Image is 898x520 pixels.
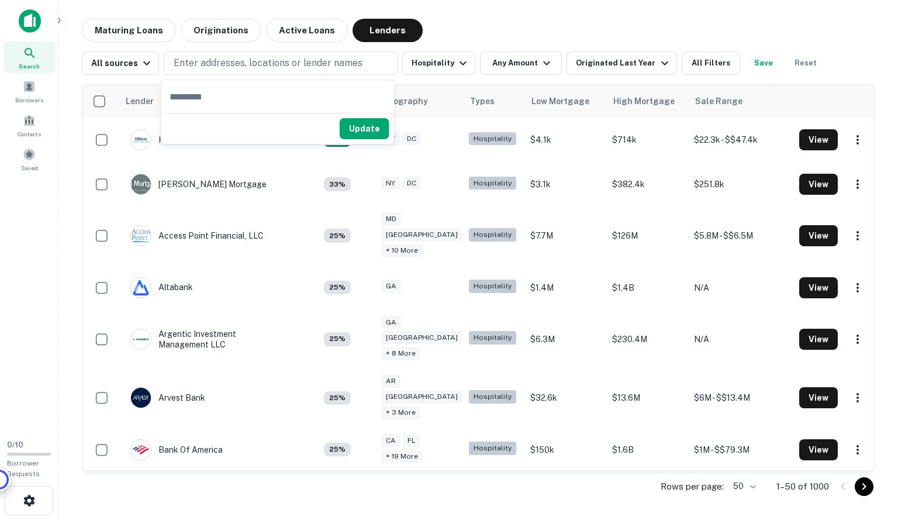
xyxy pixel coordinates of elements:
[524,206,606,266] td: $7.7M
[606,162,688,206] td: $382.4k
[799,387,838,408] button: View
[799,277,838,298] button: View
[15,95,43,105] span: Borrowers
[799,329,838,350] button: View
[131,130,151,150] img: picture
[402,51,475,75] button: Hospitality
[799,129,838,150] button: View
[324,443,351,457] div: Capitalize uses an advanced AI algorithm to match your search with the best lender. The match sco...
[91,56,154,70] div: All sources
[119,85,299,118] th: Lender
[181,19,261,42] button: Originations
[606,118,688,162] td: $714k
[19,61,40,71] span: Search
[403,434,420,447] div: FL
[4,109,55,141] a: Contacts
[4,75,55,107] a: Borrowers
[381,347,420,360] div: + 8 more
[469,331,516,345] div: Hospitality
[469,177,516,190] div: Hospitality
[130,129,245,150] div: Hilton Grand Vacations
[131,174,151,194] img: picture
[164,51,398,75] button: Enter addresses, locations or lender names
[469,228,516,242] div: Hospitality
[131,226,151,246] img: picture
[606,266,688,310] td: $1.4B
[82,51,159,75] button: All sources
[18,129,41,139] span: Contacts
[688,369,793,428] td: $6M - $$13.4M
[688,310,793,369] td: N/A
[130,277,193,298] div: Altabank
[381,177,400,190] div: NY
[266,19,348,42] button: Active Loans
[688,428,793,472] td: $1M - $$79.3M
[469,280,516,293] div: Hospitality
[126,94,154,108] div: Lender
[382,94,428,108] div: Geography
[381,228,462,242] div: [GEOGRAPHIC_DATA]
[381,316,401,329] div: GA
[682,51,740,75] button: All Filters
[840,426,898,483] iframe: Chat Widget
[688,266,793,310] td: N/A
[324,281,351,295] div: Capitalize uses an advanced AI algorithm to match your search with the best lender. The match sco...
[470,94,495,108] div: Types
[728,478,758,495] div: 50
[463,85,524,118] th: Types
[130,329,288,350] div: Argentic Investment Management LLC
[7,440,23,449] span: 0 / 10
[480,51,562,75] button: Any Amount
[469,390,516,404] div: Hospitality
[381,406,420,419] div: + 3 more
[19,9,41,33] img: capitalize-icon.png
[381,244,423,257] div: + 10 more
[576,56,671,70] div: Originated Last Year
[130,387,205,408] div: Arvest Bank
[613,94,675,108] div: High Mortgage
[606,85,688,118] th: High Mortgage
[688,85,793,118] th: Sale Range
[469,132,516,146] div: Hospitality
[324,177,351,191] div: Capitalize uses an advanced AI algorithm to match your search with the best lender. The match sco...
[381,434,400,447] div: CA
[402,177,421,190] div: DC
[324,229,351,243] div: Capitalize uses an advanced AI algorithm to match your search with the best lender. The match sco...
[524,118,606,162] td: $4.1k
[524,428,606,472] td: $150k
[381,390,462,404] div: [GEOGRAPHIC_DATA]
[606,369,688,428] td: $13.6M
[324,332,351,346] div: Capitalize uses an advanced AI algorithm to match your search with the best lender. The match sco...
[131,440,151,460] img: picture
[799,225,838,246] button: View
[381,280,401,293] div: GA
[567,51,676,75] button: Originated Last Year
[524,310,606,369] td: $6.3M
[469,442,516,455] div: Hospitality
[606,310,688,369] td: $230.4M
[4,42,55,73] a: Search
[353,19,423,42] button: Lenders
[174,56,362,70] p: Enter addresses, locations or lender names
[4,143,55,175] div: Saved
[695,94,742,108] div: Sale Range
[787,51,824,75] button: Reset
[131,388,151,408] img: picture
[524,266,606,310] td: $1.4M
[776,480,829,494] p: 1–50 of 1000
[7,459,40,478] span: Borrower Requests
[799,174,838,195] button: View
[688,206,793,266] td: $5.8M - $$6.5M
[130,225,264,246] div: Access Point Financial, LLC
[661,480,724,494] p: Rows per page:
[855,477,873,496] button: Go to next page
[82,19,176,42] button: Maturing Loans
[688,118,793,162] td: $22.3k - $$47.4k
[131,278,151,298] img: picture
[531,94,589,108] div: Low Mortgage
[799,439,838,460] button: View
[381,450,423,463] div: + 19 more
